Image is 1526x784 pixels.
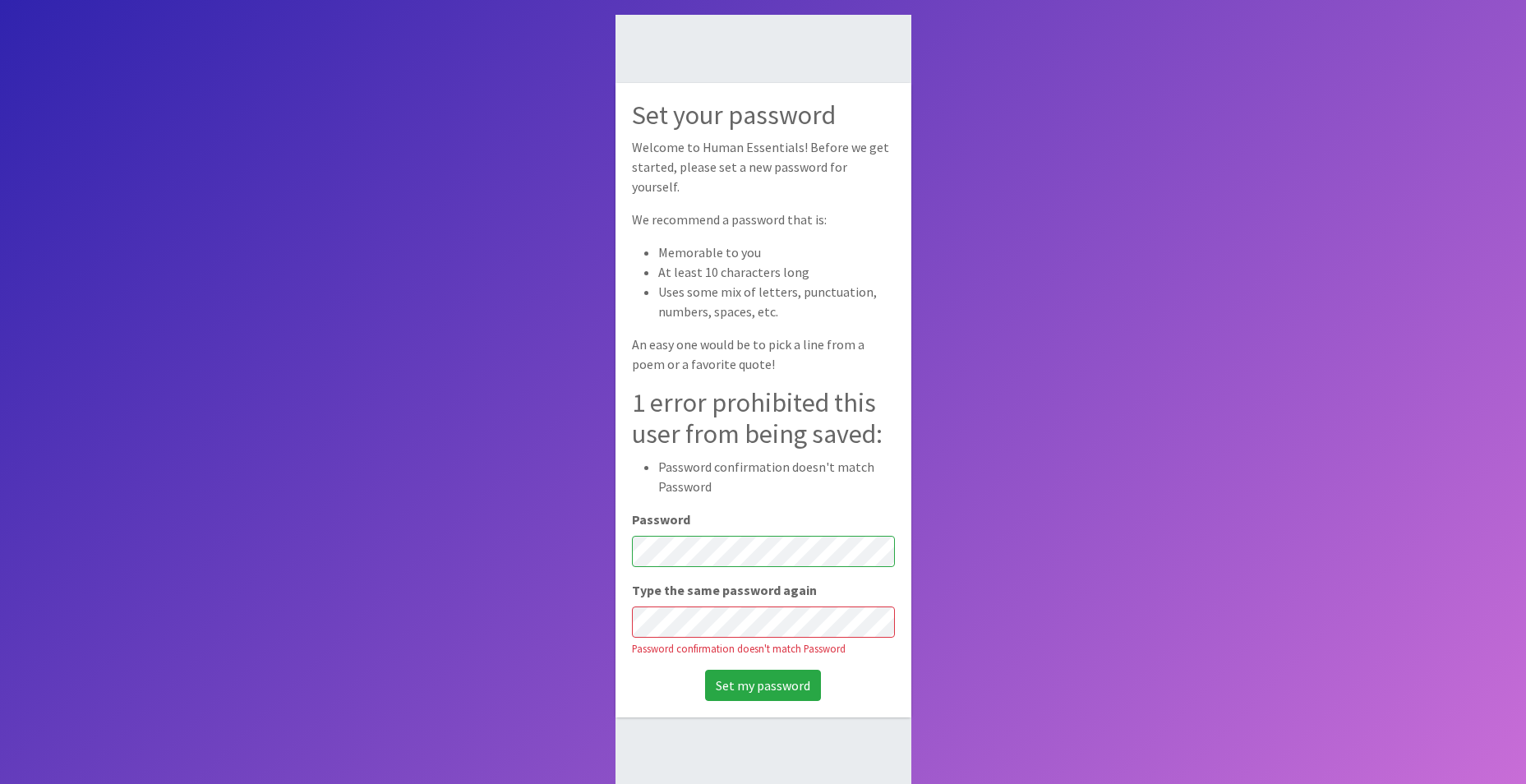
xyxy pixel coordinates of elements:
[632,387,895,450] h2: 1 error prohibited this user from being saved:
[658,282,895,321] li: Uses some mix of letters, punctuation, numbers, spaces, etc.
[632,580,817,600] label: Type the same password again
[632,210,895,229] p: We recommend a password that is:
[632,641,895,657] div: Password confirmation doesn't match Password
[632,334,895,374] p: An easy one would be to pick a line from a poem or a favorite quote!
[705,670,821,701] input: Set my password
[658,242,895,262] li: Memorable to you
[632,137,895,196] p: Welcome to Human Essentials! Before we get started, please set a new password for yourself.
[632,99,895,131] h2: Set your password
[658,457,895,496] li: Password confirmation doesn't match Password
[658,262,895,282] li: At least 10 characters long
[632,510,690,529] label: Password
